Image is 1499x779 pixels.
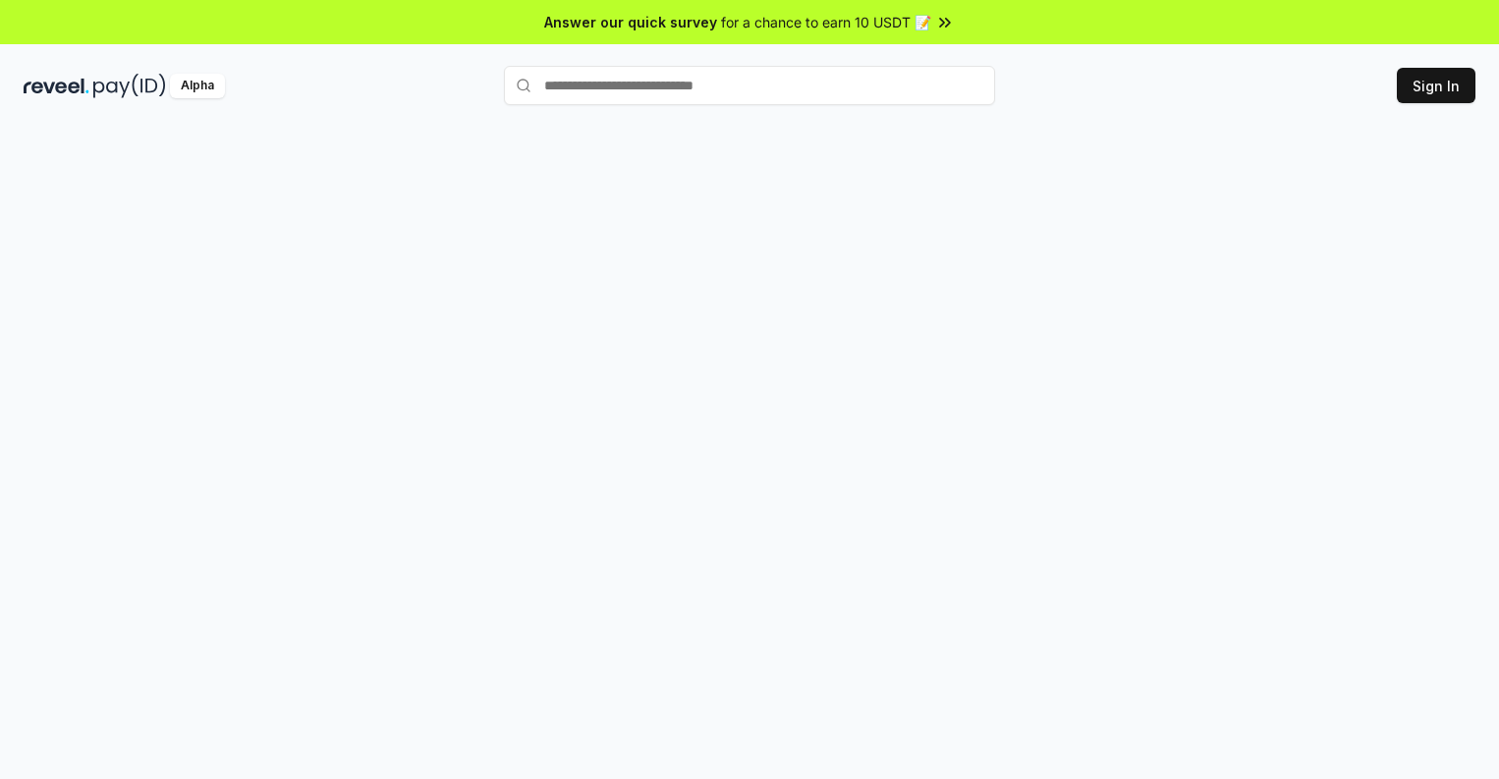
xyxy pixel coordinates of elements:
[24,74,89,98] img: reveel_dark
[544,12,717,32] span: Answer our quick survey
[93,74,166,98] img: pay_id
[1397,68,1475,103] button: Sign In
[721,12,931,32] span: for a chance to earn 10 USDT 📝
[170,74,225,98] div: Alpha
